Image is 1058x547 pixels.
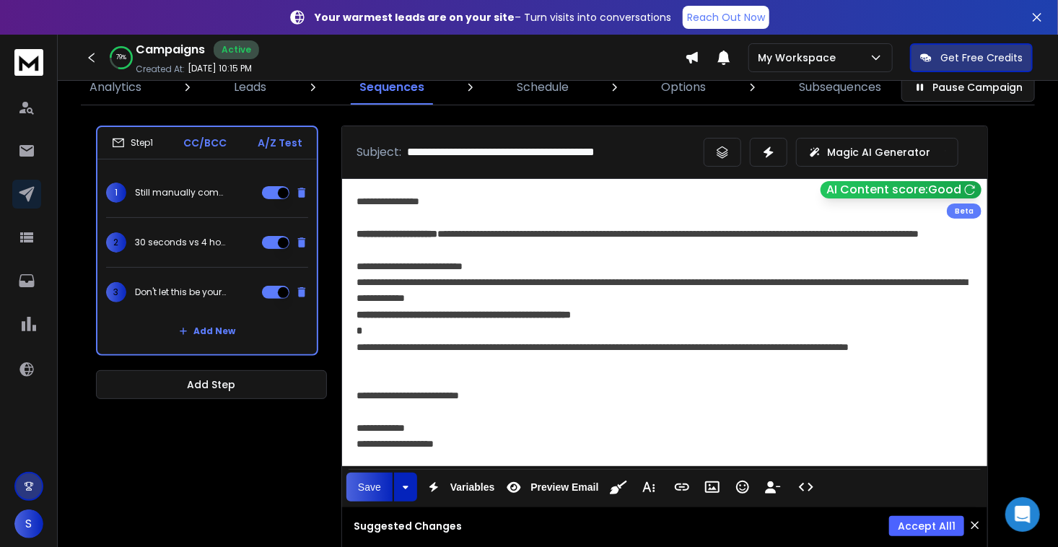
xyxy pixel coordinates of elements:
[889,516,964,536] button: Accept All1
[315,10,515,25] strong: Your warmest leads are on your site
[234,79,266,96] p: Leads
[759,473,787,502] button: Insert Unsubscribe Link
[901,73,1035,102] button: Pause Campaign
[96,370,327,399] button: Add Step
[135,187,227,198] p: Still manually comparing contract versions?
[699,473,726,502] button: Insert Image (Ctrl+P)
[792,473,820,502] button: Code View
[758,51,841,65] p: My Workspace
[528,481,601,494] span: Preview Email
[687,10,765,25] p: Reach Out Now
[420,473,498,502] button: Variables
[500,473,601,502] button: Preview Email
[517,79,569,96] p: Schedule
[136,41,205,58] h1: Campaigns
[357,144,401,161] p: Subject:
[653,70,715,105] a: Options
[827,145,930,159] p: Magic AI Generator
[940,51,1023,65] p: Get Free Credits
[729,473,756,502] button: Emoticons
[14,509,43,538] button: S
[214,40,259,59] div: Active
[81,70,150,105] a: Analytics
[351,70,433,105] a: Sequences
[1005,497,1040,532] div: Open Intercom Messenger
[106,282,126,302] span: 3
[683,6,769,29] a: Reach Out Now
[359,79,424,96] p: Sequences
[136,64,185,75] p: Created At:
[106,232,126,253] span: 2
[89,79,141,96] p: Analytics
[447,481,498,494] span: Variables
[315,10,671,25] p: – Turn visits into conversations
[112,136,153,149] div: Step 1
[910,43,1033,72] button: Get Free Credits
[799,79,881,96] p: Subsequences
[790,70,890,105] a: Subsequences
[135,286,227,298] p: Don't let this be your "missed opportunity" moment
[188,63,252,74] p: [DATE] 10:15 PM
[135,237,227,248] p: 30 seconds vs 4 hours for contract comparison
[662,79,707,96] p: Options
[947,204,982,219] div: Beta
[184,136,227,150] p: CC/BCC
[106,183,126,203] span: 1
[225,70,275,105] a: Leads
[14,49,43,76] img: logo
[796,138,958,167] button: Magic AI Generator
[354,519,462,533] h3: Suggested Changes
[167,317,247,346] button: Add New
[258,136,302,150] p: A/Z Test
[668,473,696,502] button: Insert Link (Ctrl+K)
[96,126,318,356] li: Step1CC/BCCA/Z Test1Still manually comparing contract versions?230 seconds vs 4 hours for contrac...
[346,473,393,502] button: Save
[821,181,982,198] button: AI Content score:Good
[116,53,126,62] p: 79 %
[508,70,577,105] a: Schedule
